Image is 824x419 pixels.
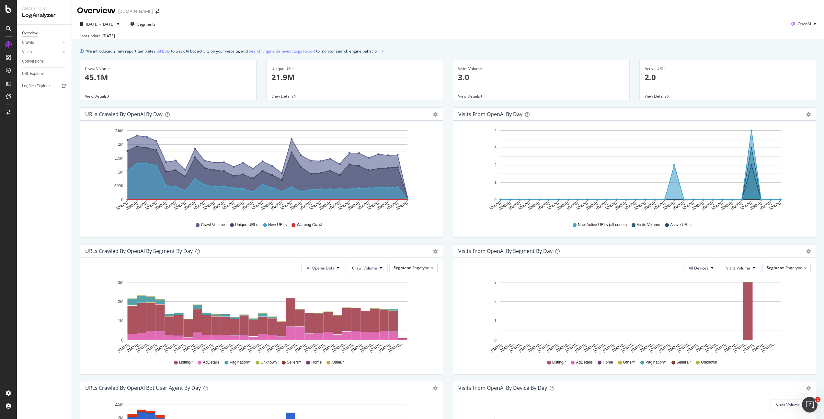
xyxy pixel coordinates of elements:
[595,201,608,211] text: [DATE]
[121,198,123,202] text: 0
[155,9,159,14] div: arrow-right-arrow-left
[508,201,521,211] text: [DATE]
[338,201,351,211] text: [DATE]
[301,263,345,273] button: All Openai Bots
[726,265,750,271] span: Visits Volume
[85,111,163,117] div: URLs Crawled by OpenAI by day
[307,265,334,271] span: All Openai Bots
[22,12,66,19] div: LogAnalyzer
[85,93,107,99] span: View Details
[287,360,302,365] span: Sellers/*
[815,397,820,402] span: 1
[347,263,388,273] button: Crawl Volume
[332,360,344,365] span: Other/*
[537,201,550,211] text: [DATE]
[412,265,429,270] span: Pagetype
[494,146,497,150] text: 3
[157,48,170,54] a: AI Bots
[311,360,322,365] span: Home
[22,5,66,12] div: Analytics
[203,201,216,211] text: [DATE]
[653,201,666,211] text: [DATE]
[750,201,762,211] text: [DATE]
[22,39,61,46] a: Crawls
[347,201,360,211] text: [DATE]
[498,201,511,211] text: [DATE]
[22,30,38,37] div: Overview
[128,19,158,29] button: Segments
[605,201,618,211] text: [DATE]
[663,201,676,211] text: [DATE]
[740,201,753,211] text: [DATE]
[22,58,44,65] div: Conversions
[670,222,692,228] span: Active URLs
[135,201,148,211] text: [DATE]
[585,201,598,211] text: [DATE]
[458,385,547,391] div: Visits From OpenAI By Device By Day
[309,201,322,211] text: [DATE]
[77,5,116,16] div: Overview
[458,72,624,83] p: 3.0
[380,46,385,56] button: close banner
[614,201,627,211] text: [DATE]
[767,265,784,270] span: Segment
[318,201,331,211] text: [DATE]
[677,360,691,365] span: Sellers/*
[164,201,177,211] text: [DATE]
[85,126,435,216] svg: A chart.
[458,248,553,254] div: Visits from OpenAI By Segment By Day
[193,201,206,211] text: [DATE]
[22,70,44,77] div: URL Explorer
[701,201,714,211] text: [DATE]
[689,265,708,271] span: All Devices
[268,222,287,228] span: New URLs
[328,201,341,211] text: [DATE]
[394,265,411,270] span: Segment
[730,201,743,211] text: [DATE]
[80,48,816,54] div: info banner
[85,72,251,83] p: 45.1M
[458,93,480,99] span: View Details
[634,201,647,211] text: [DATE]
[145,201,158,211] text: [DATE]
[22,30,67,37] a: Overview
[776,402,800,408] span: Visits Volume
[769,201,782,211] text: [DATE]
[249,48,315,54] a: Search Engine Behavior: Logs Report
[576,201,589,211] text: [DATE]
[672,201,685,211] text: [DATE]
[645,66,811,72] div: Active URLs
[290,201,303,211] text: [DATE]
[154,201,167,211] text: [DATE]
[22,39,34,46] div: Crawls
[566,201,579,211] text: [DATE]
[701,360,717,365] span: Unknown
[77,19,122,29] button: [DATE] - [DATE]
[85,248,193,254] div: URLs Crawled by OpenAI By Segment By Day
[212,201,225,211] text: [DATE]
[260,201,273,211] text: [DATE]
[494,198,497,202] text: 0
[494,180,497,185] text: 1
[494,338,497,342] text: 0
[174,201,187,211] text: [DATE]
[22,83,51,90] div: Logfiles Explorer
[22,49,61,55] a: Visits
[458,126,808,216] svg: A chart.
[121,338,123,342] text: 0
[114,184,123,188] text: 500K
[183,201,196,211] text: [DATE]
[22,70,67,77] a: URL Explorer
[646,360,667,365] span: Pagination/*
[806,249,811,254] div: gear
[494,163,497,167] text: 2
[433,249,438,254] div: gear
[261,360,277,365] span: Unknown
[270,201,283,211] text: [DATE]
[458,66,624,72] div: Visits Volume
[271,66,438,72] div: Unique URLs
[357,201,370,211] text: [DATE]
[118,8,153,15] div: [DOMAIN_NAME]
